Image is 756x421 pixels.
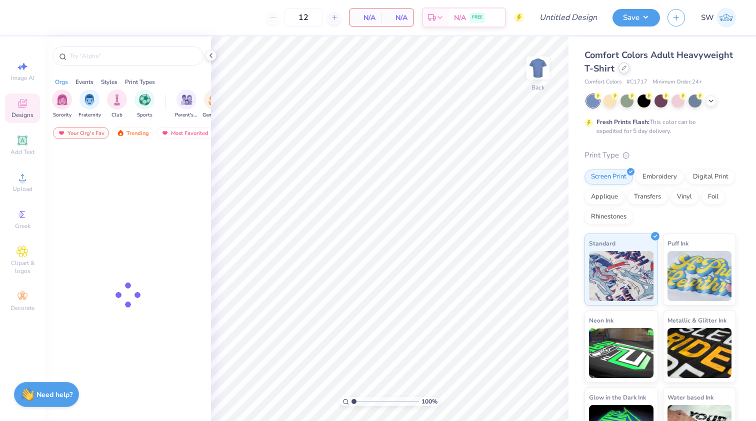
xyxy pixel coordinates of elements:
div: filter for Sorority [52,89,72,119]
span: N/A [355,12,375,23]
img: most_fav.gif [161,129,169,136]
img: most_fav.gif [57,129,65,136]
div: Foil [701,189,725,204]
span: 100 % [421,397,437,406]
span: Sports [137,111,152,119]
div: Trending [112,127,153,139]
strong: Fresh Prints Flash: [596,118,649,126]
div: filter for Game Day [202,89,225,119]
img: Fraternity Image [84,94,95,105]
span: Standard [589,238,615,248]
div: filter for Fraternity [78,89,101,119]
img: Game Day Image [208,94,220,105]
div: filter for Sports [134,89,154,119]
span: Club [111,111,122,119]
button: filter button [175,89,198,119]
div: filter for Parent's Weekend [175,89,198,119]
span: Clipart & logos [5,259,40,275]
div: Embroidery [636,169,683,184]
span: Image AI [11,74,34,82]
div: Vinyl [670,189,698,204]
strong: Need help? [36,390,72,399]
div: Digital Print [686,169,735,184]
img: Parent's Weekend Image [181,94,192,105]
div: Orgs [55,77,68,86]
span: Fraternity [78,111,101,119]
input: Try "Alpha" [69,51,197,61]
span: Metallic & Glitter Ink [667,315,726,325]
button: Save [612,9,660,26]
span: N/A [387,12,407,23]
img: Sports Image [139,94,150,105]
div: Your Org's Fav [53,127,109,139]
img: Club Image [111,94,122,105]
img: Metallic & Glitter Ink [667,328,732,378]
span: N/A [454,12,466,23]
span: Designs [11,111,33,119]
div: Transfers [627,189,667,204]
div: Events [75,77,93,86]
div: Back [531,83,544,92]
span: Greek [15,222,30,230]
span: Comfort Colors Adult Heavyweight T-Shirt [584,49,733,74]
div: Most Favorited [156,127,213,139]
button: filter button [202,89,225,119]
input: Untitled Design [531,7,605,27]
div: This color can be expedited for 5 day delivery. [596,117,719,135]
div: Print Types [125,77,155,86]
button: filter button [52,89,72,119]
span: Glow in the Dark Ink [589,392,646,402]
span: Minimum Order: 24 + [652,78,702,86]
img: Back [528,58,548,78]
button: filter button [134,89,154,119]
input: – – [284,8,323,26]
img: Standard [589,251,653,301]
img: Sorority Image [56,94,68,105]
img: Sophia Walsh [716,8,736,27]
div: Styles [101,77,117,86]
span: Parent's Weekend [175,111,198,119]
span: Comfort Colors [584,78,621,86]
img: Neon Ink [589,328,653,378]
span: Neon Ink [589,315,613,325]
span: Water based Ink [667,392,713,402]
span: FREE [472,14,482,21]
span: Add Text [10,148,34,156]
div: Applique [584,189,624,204]
span: Sorority [53,111,71,119]
div: Screen Print [584,169,633,184]
span: Upload [12,185,32,193]
div: Print Type [584,149,736,161]
div: Rhinestones [584,209,633,224]
span: Puff Ink [667,238,688,248]
span: Decorate [10,304,34,312]
div: filter for Club [107,89,127,119]
img: Puff Ink [667,251,732,301]
button: filter button [107,89,127,119]
button: filter button [78,89,101,119]
img: trending.gif [116,129,124,136]
span: # C1717 [626,78,647,86]
span: SW [701,12,714,23]
span: Game Day [202,111,225,119]
a: SW [701,8,736,27]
